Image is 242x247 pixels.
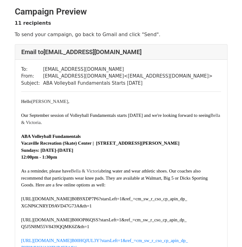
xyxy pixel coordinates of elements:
td: Subject: [21,80,43,87]
td: [EMAIL_ADDRESS][DOMAIN_NAME] < [EMAIL_ADDRESS][DOMAIN_NAME] > [43,73,213,80]
font: . [41,120,42,125]
td: [EMAIL_ADDRESS][DOMAIN_NAME] [43,66,213,73]
td: To: [21,66,43,73]
font: , [68,99,69,104]
font: [URL][DOMAIN_NAME] B00OP86QSS?starsLeft=1&ref_= cm_sw_r_cso_cp_apin_dp_ Q5J5N8M55V8439QQMK6Z&th=1 [21,217,187,229]
font: Bella & Victoria [21,168,208,187]
font: [URL][DOMAIN_NAME] B0B9XDP7P6?starsLeft=1&ref_= cm_sw_r_cso_cp_apin_dp_ XGNP6CNRYD9AVD47G73A&th=1 [21,196,187,208]
a: [URL][DOMAIN_NAME]B0B9XDP7P6?starsLeft=1&ref_=cm_sw_r_cso_cp_apin_dp_XGNP6CNRYD9AVD47G73A&th=1 [21,196,187,209]
p: To send your campaign, go back to Gmail and click "Send". [15,31,228,38]
td: ABA Volleyball Fundamentals Starts [DATE] [43,80,213,87]
font: [PERSON_NAME] [21,99,69,104]
font: bring water and wear athletic shoes. Our coaches also recommend that participants wear knee pads.... [21,168,208,187]
font: Our September session of Volleyball Fundamentals starts [DATE] and we're looking forward to seeing [21,113,211,118]
font: 12:00pm - 1:30pm [21,155,57,160]
h2: Campaign Preview [15,6,228,17]
td: From: [21,73,43,80]
font: Bella & Victoria [21,113,220,125]
font: As a reminder, please have [21,168,71,173]
font: Hello [21,99,31,104]
h4: Email to [EMAIL_ADDRESS][DOMAIN_NAME] [21,48,221,56]
strong: 11 recipients [15,20,51,26]
font: Sundays: [DATE]-[DATE] [21,148,73,153]
a: [URL][DOMAIN_NAME]B00OP86QSS?starsLeft=1&ref_=cm_sw_r_cso_cp_apin_dp_Q5J5N8M55V8439QQMK6Z&th=1 [21,217,187,230]
b: ABA Volleyball Fundamentals Vacaville Recreation (Skate) Center | [STREET_ADDRESS][PERSON_NAME] [21,134,180,146]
